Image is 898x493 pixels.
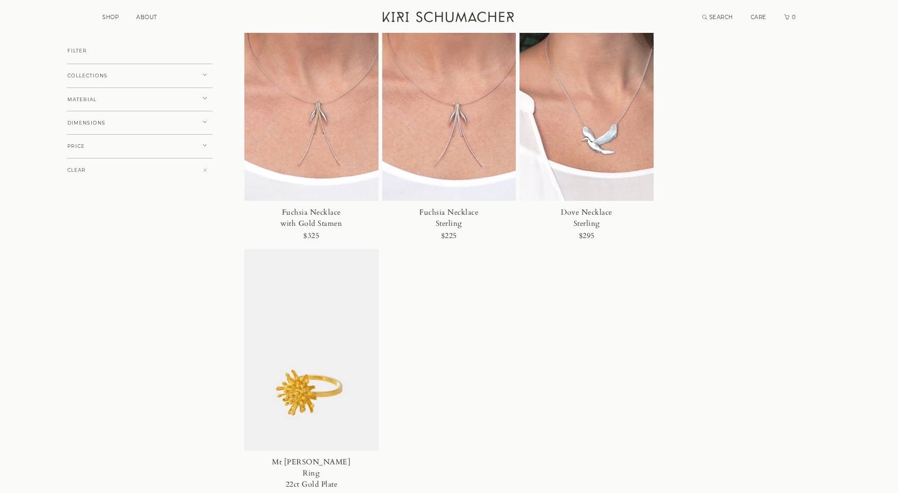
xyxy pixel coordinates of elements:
[784,14,797,21] a: Cart
[269,207,355,229] div: Fuchsia Necklace with Gold Stamen
[102,14,119,21] a: SHOP
[67,48,87,54] span: FILTER
[67,97,96,102] span: MATERIAL
[702,14,733,21] a: Search
[67,158,213,182] button: CLEAR
[67,87,213,112] button: MATERIAL
[67,111,213,135] button: DIMENSIONS
[67,73,108,78] span: COLLECTIONS
[579,229,595,243] div: $295
[67,134,213,159] button: PRICE
[67,64,213,88] button: COLLECTIONS
[791,14,796,21] span: 0
[544,207,630,229] div: Dove Necklace Sterling
[376,5,522,32] a: Kiri Schumacher Home
[244,249,378,451] img: Mt Cook Lily Ring 22ct Gold Plate
[269,456,355,490] div: Mt [PERSON_NAME] Ring 22ct Gold Plate
[751,14,767,21] a: CARE
[67,144,85,149] span: PRICE
[136,14,157,21] a: ABOUT
[303,229,319,243] div: $325
[709,14,733,21] span: SEARCH
[67,120,105,126] span: DIMENSIONS
[441,229,457,243] div: $225
[67,168,86,173] span: CLEAR
[406,207,492,229] div: Fuchsia Necklace Sterling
